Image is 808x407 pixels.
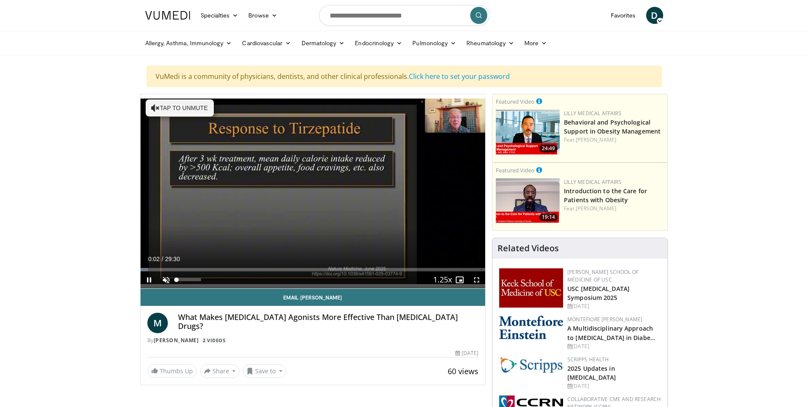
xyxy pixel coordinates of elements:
[141,94,486,289] video-js: Video Player
[468,271,485,288] button: Fullscreen
[147,313,168,333] a: M
[564,178,621,186] a: Lilly Medical Affairs
[499,268,563,308] img: 7b941f1f-d101-407a-8bfa-07bd47db01ba.png.150x105_q85_autocrop_double_scale_upscale_version-0.2.jpg
[451,271,468,288] button: Enable picture-in-picture mode
[296,35,350,52] a: Dermatology
[567,316,642,323] a: Montefiore [PERSON_NAME]
[497,243,559,253] h4: Related Videos
[606,7,641,24] a: Favorites
[243,7,282,24] a: Browse
[539,145,558,152] span: 24:49
[147,337,479,344] div: By
[496,178,560,223] a: 19:14
[567,324,656,341] a: A Multidisciplinary Approach to [MEDICAL_DATA] in Diabe…
[567,268,638,283] a: [PERSON_NAME] School of Medicine of USC
[200,364,240,378] button: Share
[567,343,661,350] div: [DATE]
[448,366,478,376] span: 60 views
[141,289,486,306] a: Email [PERSON_NAME]
[499,316,563,339] img: b0142b4c-93a1-4b58-8f91-5265c282693c.png.150x105_q85_autocrop_double_scale_upscale_version-0.2.png
[162,256,164,262] span: /
[496,98,535,105] small: Featured Video
[350,35,407,52] a: Endocrinology
[496,178,560,223] img: acc2e291-ced4-4dd5-b17b-d06994da28f3.png.150x105_q85_crop-smart_upscale.png
[576,136,616,143] a: [PERSON_NAME]
[564,205,664,212] div: Feat.
[147,364,197,378] a: Thumbs Up
[407,35,461,52] a: Pulmonology
[461,35,519,52] a: Rheumatology
[576,205,616,212] a: [PERSON_NAME]
[499,356,563,373] img: c9f2b0b7-b02a-4276-a72a-b0cbb4230bc1.jpg.150x105_q85_autocrop_double_scale_upscale_version-0.2.jpg
[146,99,214,116] button: Tap to unmute
[200,337,228,344] a: 2 Videos
[196,7,244,24] a: Specialties
[409,72,510,81] a: Click here to set your password
[141,268,486,271] div: Progress Bar
[564,136,664,144] div: Feat.
[567,285,630,302] a: USC [MEDICAL_DATA] Symposium 2025
[564,118,661,135] a: Behavioral and Psychological Support in Obesity Management
[567,364,616,381] a: 2025 Updates in [MEDICAL_DATA]
[519,35,552,52] a: More
[154,337,199,344] a: [PERSON_NAME]
[434,271,451,288] button: Playback Rate
[564,110,621,117] a: Lilly Medical Affairs
[147,66,662,87] div: VuMedi is a community of physicians, dentists, and other clinical professionals.
[140,35,237,52] a: Allergy, Asthma, Immunology
[496,110,560,154] img: ba3304f6-7838-4e41-9c0f-2e31ebde6754.png.150x105_q85_crop-smart_upscale.png
[567,302,661,310] div: [DATE]
[455,349,478,357] div: [DATE]
[145,11,190,20] img: VuMedi Logo
[237,35,296,52] a: Cardiovascular
[319,5,489,26] input: Search topics, interventions
[567,382,661,390] div: [DATE]
[148,256,160,262] span: 0:02
[178,313,479,331] h4: What Makes [MEDICAL_DATA] Agonists More Effective Than [MEDICAL_DATA] Drugs?
[177,278,201,281] div: Volume Level
[165,256,180,262] span: 29:30
[141,271,158,288] button: Pause
[564,187,647,204] a: Introduction to the Care for Patients with Obesity
[496,110,560,154] a: 24:49
[539,213,558,221] span: 19:14
[646,7,663,24] a: D
[567,356,609,363] a: Scripps Health
[158,271,175,288] button: Unmute
[496,166,535,174] small: Featured Video
[243,364,286,378] button: Save to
